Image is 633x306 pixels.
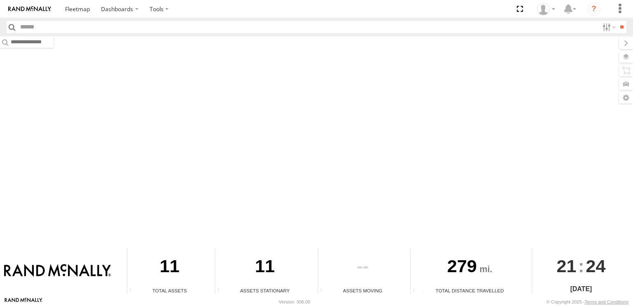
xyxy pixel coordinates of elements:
[215,288,227,294] div: Total number of assets current stationary.
[8,6,51,12] img: rand-logo.svg
[279,299,310,304] div: Version: 306.00
[619,92,633,104] label: Map Settings
[546,299,628,304] div: © Copyright 2025 -
[410,288,423,294] div: Total distance travelled by all assets within specified date range and applied filters
[127,248,212,287] div: 11
[532,284,630,294] div: [DATE]
[410,248,529,287] div: 279
[5,298,42,306] a: Visit our Website
[599,21,617,33] label: Search Filter Options
[4,264,111,278] img: Rand McNally
[534,3,558,15] div: Valeo Dash
[127,287,212,294] div: Total Assets
[585,299,628,304] a: Terms and Conditions
[532,248,630,284] div: :
[215,287,314,294] div: Assets Stationary
[215,248,314,287] div: 11
[318,288,331,294] div: Total number of assets current in transit.
[410,287,529,294] div: Total Distance Travelled
[586,248,606,284] span: 24
[587,2,600,16] i: ?
[127,288,140,294] div: Total number of Enabled Assets
[557,248,577,284] span: 21
[318,287,408,294] div: Assets Moving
